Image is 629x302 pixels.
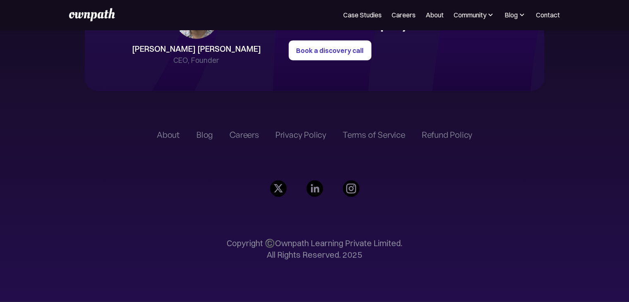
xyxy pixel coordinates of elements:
[132,43,261,55] div: [PERSON_NAME] [PERSON_NAME]
[196,130,213,140] a: Blog
[422,130,472,140] a: Refund Policy
[230,130,259,140] a: Careers
[343,130,405,140] a: Terms of Service
[426,10,444,20] a: About
[454,10,495,20] div: Community
[275,130,326,140] a: Privacy Policy
[392,10,416,20] a: Careers
[173,55,219,66] div: CEO, Founder
[536,10,560,20] a: Contact
[454,10,486,20] div: Community
[505,10,526,20] div: Blog
[227,237,402,261] p: Copyright ©️Ownpath Learning Private Limited. All Rights Reserved. 2025
[289,41,371,60] a: Book a discovery call
[505,10,518,20] div: Blog
[343,10,382,20] a: Case Studies
[157,130,180,140] a: About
